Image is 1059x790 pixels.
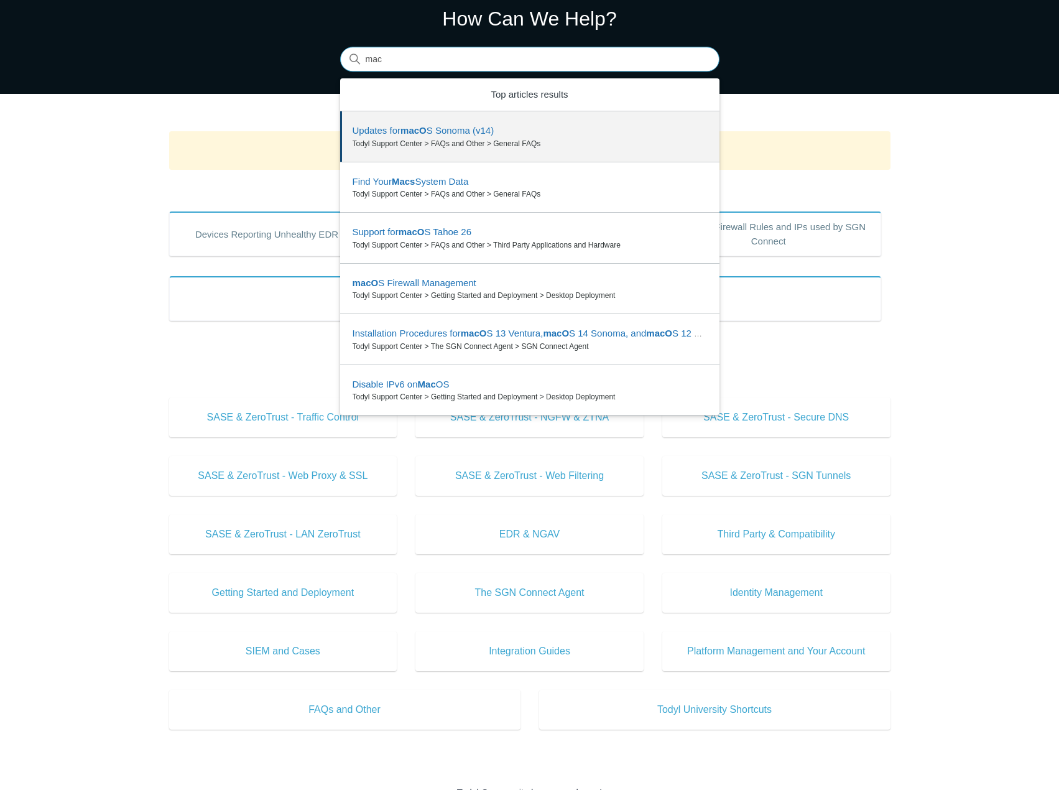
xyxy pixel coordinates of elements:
[681,644,872,659] span: Platform Management and Your Account
[558,702,872,717] span: Todyl University Shortcuts
[543,328,569,338] em: macO
[353,239,707,251] zd-autocomplete-breadcrumbs-multibrand: Todyl Support Center > FAQs and Other > Third Party Applications and Hardware
[169,180,890,200] h2: Popular Articles
[188,410,379,425] span: SASE & ZeroTrust - Traffic Control
[662,631,890,671] a: Platform Management and Your Account
[169,211,394,256] a: Devices Reporting Unhealthy EDR States
[415,573,644,613] a: The SGN Connect Agent
[353,226,472,239] zd-autocomplete-title-multibrand: Suggested result 3 Support for macOS Tahoe 26
[188,585,379,600] span: Getting Started and Deployment
[188,468,379,483] span: SASE & ZeroTrust - Web Proxy & SSL
[188,702,502,717] span: FAQs and Other
[169,371,890,391] h2: Knowledge Base
[656,211,881,256] a: Outbound Firewall Rules and IPs used by SGN Connect
[353,328,733,341] zd-autocomplete-title-multibrand: Suggested result 5 Installation Procedures for macOS 13 Ventura, macOS 14 Sonoma, and macOS 12 Mo...
[400,125,427,136] em: macO
[415,631,644,671] a: Integration Guides
[434,468,625,483] span: SASE & ZeroTrust - Web Filtering
[340,78,719,112] zd-autocomplete-header: Top articles results
[415,456,644,496] a: SASE & ZeroTrust - Web Filtering
[353,277,379,288] em: macO
[434,644,625,659] span: Integration Guides
[353,277,476,290] zd-autocomplete-title-multibrand: Suggested result 4 macOS Firewall Management
[418,379,436,389] em: Mac
[169,631,397,671] a: SIEM and Cases
[188,644,379,659] span: SIEM and Cases
[353,379,450,392] zd-autocomplete-title-multibrand: Suggested result 6 Disable IPv6 on Mac OS
[662,456,890,496] a: SASE & ZeroTrust - SGN Tunnels
[539,690,890,730] a: Todyl University Shortcuts
[353,176,469,189] zd-autocomplete-title-multibrand: Suggested result 2 Find Your Macs System Data
[415,514,644,554] a: EDR & NGAV
[662,514,890,554] a: Third Party & Compatibility
[392,176,415,187] em: Macs
[681,468,872,483] span: SASE & ZeroTrust - SGN Tunnels
[353,188,707,200] zd-autocomplete-breadcrumbs-multibrand: Todyl Support Center > FAQs and Other > General FAQs
[399,226,425,237] em: macO
[461,328,487,338] em: macO
[662,573,890,613] a: Identity Management
[353,125,494,138] zd-autocomplete-title-multibrand: Suggested result 1 Updates for macOS Sonoma (v14)
[662,397,890,437] a: SASE & ZeroTrust - Secure DNS
[169,514,397,554] a: SASE & ZeroTrust - LAN ZeroTrust
[340,4,719,34] h1: How Can We Help?
[353,341,707,352] zd-autocomplete-breadcrumbs-multibrand: Todyl Support Center > The SGN Connect Agent > SGN Connect Agent
[434,585,625,600] span: The SGN Connect Agent
[340,47,719,72] input: Search
[169,456,397,496] a: SASE & ZeroTrust - Web Proxy & SSL
[681,527,872,542] span: Third Party & Compatibility
[169,690,520,730] a: FAQs and Other
[434,410,625,425] span: SASE & ZeroTrust - NGFW & ZTNA
[169,397,397,437] a: SASE & ZeroTrust - Traffic Control
[415,397,644,437] a: SASE & ZeroTrust - NGFW & ZTNA
[646,328,672,338] em: macO
[353,290,707,301] zd-autocomplete-breadcrumbs-multibrand: Todyl Support Center > Getting Started and Deployment > Desktop Deployment
[434,527,625,542] span: EDR & NGAV
[681,585,872,600] span: Identity Management
[188,527,379,542] span: SASE & ZeroTrust - LAN ZeroTrust
[681,410,872,425] span: SASE & ZeroTrust - Secure DNS
[353,391,707,402] zd-autocomplete-breadcrumbs-multibrand: Todyl Support Center > Getting Started and Deployment > Desktop Deployment
[169,573,397,613] a: Getting Started and Deployment
[169,276,881,321] a: Product Updates
[353,138,707,149] zd-autocomplete-breadcrumbs-multibrand: Todyl Support Center > FAQs and Other > General FAQs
